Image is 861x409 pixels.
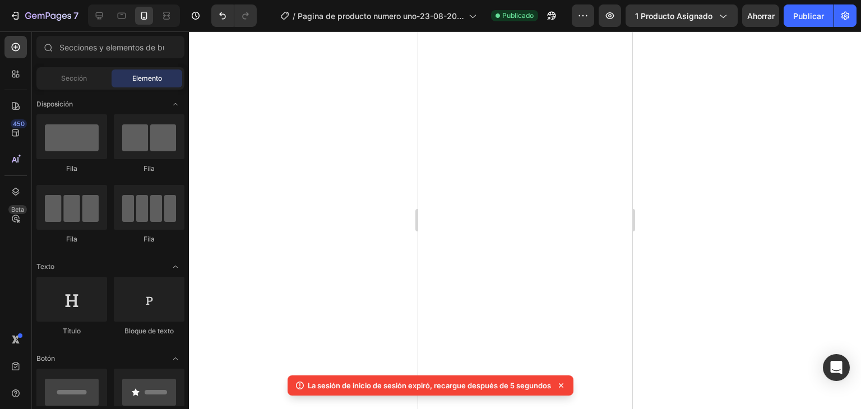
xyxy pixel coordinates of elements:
[793,11,824,21] font: Publicar
[11,206,24,213] font: Beta
[626,4,738,27] button: 1 producto asignado
[132,74,162,82] font: Elemento
[66,164,77,173] font: Fila
[166,258,184,276] span: Abrir con palanca
[784,4,834,27] button: Publicar
[742,4,779,27] button: Ahorrar
[293,11,295,21] font: /
[36,100,73,108] font: Disposición
[36,354,55,362] font: Botón
[13,120,25,128] font: 450
[61,74,87,82] font: Sección
[63,327,81,335] font: Título
[502,11,534,20] font: Publicado
[166,350,184,368] span: Abrir con palanca
[124,327,174,335] font: Bloque de texto
[308,381,551,390] font: La sesión de inicio de sesión expiró, recargue después de 5 segundos
[73,10,78,21] font: 7
[4,4,84,27] button: 7
[747,11,775,21] font: Ahorrar
[211,4,257,27] div: Deshacer/Rehacer
[143,164,155,173] font: Fila
[418,31,632,409] iframe: Área de diseño
[298,11,464,32] font: Pagina de producto numero uno-23-08-2025
[66,235,77,243] font: Fila
[166,95,184,113] span: Abrir con palanca
[36,36,184,58] input: Secciones y elementos de búsqueda
[143,235,155,243] font: Fila
[36,262,54,271] font: Texto
[635,11,712,21] font: 1 producto asignado
[823,354,850,381] div: Abrir Intercom Messenger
